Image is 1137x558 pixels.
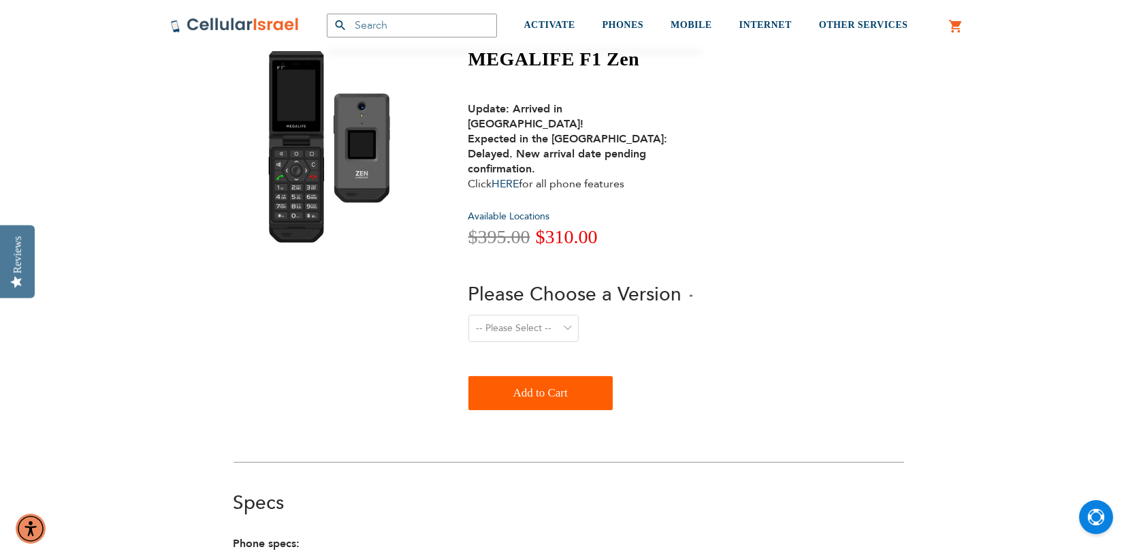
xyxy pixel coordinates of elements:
div: Click for all phone features [468,87,679,191]
a: HERE [492,176,519,191]
span: Please Choose a Version [468,281,682,307]
div: Accessibility Menu [16,514,46,544]
span: MOBILE [671,20,712,30]
span: OTHER SERVICES [819,20,908,30]
span: ACTIVATE [524,20,575,30]
span: Add to Cart [513,379,568,407]
div: Reviews [12,236,24,273]
h1: MEGALIFE F1 Zen [468,48,694,71]
a: Specs [234,490,285,516]
button: Add to Cart [468,376,613,410]
img: MEGALIFE F1 Zen [258,48,406,245]
img: Cellular Israel Logo [170,17,300,33]
span: INTERNET [739,20,792,30]
strong: Update: Arrived in [GEOGRAPHIC_DATA]! Expected in the [GEOGRAPHIC_DATA]: Delayed. New arrival dat... [468,102,668,176]
span: $395.00 [468,226,530,247]
a: Available Locations [468,210,550,223]
strong: Phone specs: [234,536,300,551]
span: $310.00 [536,226,598,247]
span: PHONES [603,20,644,30]
input: Search [327,14,497,37]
